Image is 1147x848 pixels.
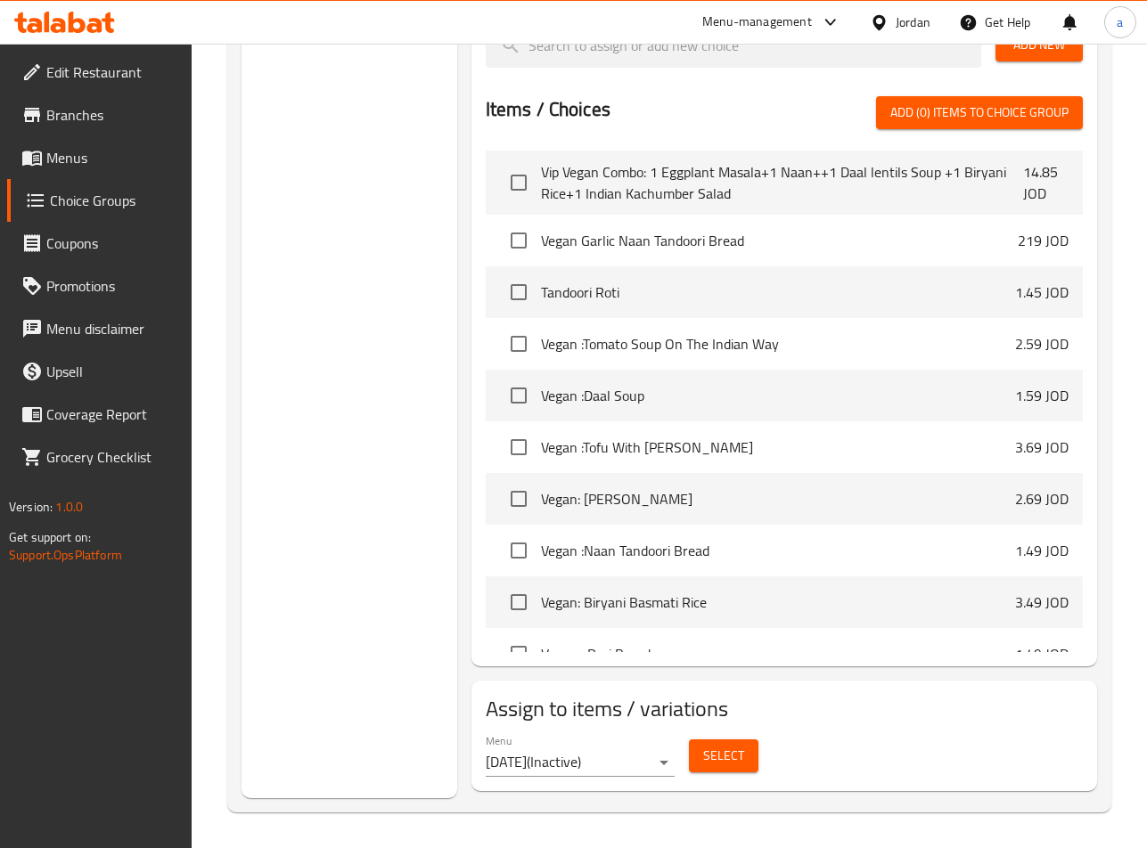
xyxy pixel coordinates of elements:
span: Select choice [500,325,537,363]
div: Jordan [896,12,930,32]
span: a [1117,12,1123,32]
label: Menu [486,736,512,746]
p: 219 JOD [1018,230,1069,251]
span: Vegan: Biryani Basmati Rice [541,591,1015,613]
span: Select choice [500,532,537,569]
button: Add (0) items to choice group [876,96,1083,129]
a: Choice Groups [7,179,192,222]
span: Version: [9,495,53,518]
span: Vegan :Tomato Soup On The Indian Way [541,333,1015,355]
span: Add New [1010,34,1069,56]
span: Vegan : Puri Bread [541,643,1015,665]
p: 1.49 JOD [1015,540,1069,561]
span: Menus [46,147,177,168]
span: Vip Vegan Combo: 1 Eggplant Masala+1 Naan++1 Daal lentils Soup +1 Biryani Rice+1 Indian Kachumber... [541,161,1024,204]
span: Grocery Checklist [46,446,177,468]
p: 3.49 JOD [1015,591,1069,613]
div: [DATE](Inactive) [486,748,676,777]
span: Select choice [500,377,537,414]
span: Add (0) items to choice group [890,102,1069,124]
a: Coverage Report [7,393,192,436]
span: Vegan :Tofu With [PERSON_NAME] [541,436,1015,458]
p: 1.59 JOD [1015,385,1069,406]
a: Grocery Checklist [7,436,192,478]
span: Coupons [46,232,177,254]
button: Add New [995,29,1083,61]
a: Branches [7,94,192,136]
p: 14.85 JOD [1023,161,1069,204]
p: 2.59 JOD [1015,333,1069,355]
span: Select choice [500,273,537,311]
a: Promotions [7,265,192,307]
span: Branches [46,104,177,126]
span: Vegan: [PERSON_NAME] [541,488,1015,510]
a: Coupons [7,222,192,265]
a: Upsell [7,350,192,393]
a: Edit Restaurant [7,51,192,94]
span: Choice Groups [50,190,177,211]
span: Vegan :Daal Soup [541,385,1015,406]
span: Tandoori Roti [541,281,1015,303]
span: 1.0.0 [55,495,83,518]
span: Promotions [46,275,177,297]
span: Coverage Report [46,404,177,425]
input: search [486,22,981,68]
span: Edit Restaurant [46,61,177,83]
button: Select [689,739,758,772]
h2: Items / Choices [486,96,610,123]
span: Select choice [500,428,537,466]
p: 1.49 JOD [1015,643,1069,665]
a: Menu disclaimer [7,307,192,350]
h2: Assign to items / variations [486,695,1083,723]
a: Menus [7,136,192,179]
p: 1.45 JOD [1015,281,1069,303]
span: Vegan :Naan Tandoori Bread [541,540,1015,561]
span: Select choice [500,164,537,201]
span: Upsell [46,361,177,382]
p: 2.69 JOD [1015,488,1069,510]
span: Select choice [500,635,537,673]
span: Vegan Garlic Naan Tandoori Bread [541,230,1018,251]
span: Select [703,745,744,767]
span: Select choice [500,480,537,518]
div: Menu-management [702,12,812,33]
span: Menu disclaimer [46,318,177,339]
span: Get support on: [9,526,91,549]
p: 3.69 JOD [1015,436,1069,458]
a: Support.OpsPlatform [9,543,122,567]
span: Select choice [500,583,537,621]
span: Select choice [500,222,537,259]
